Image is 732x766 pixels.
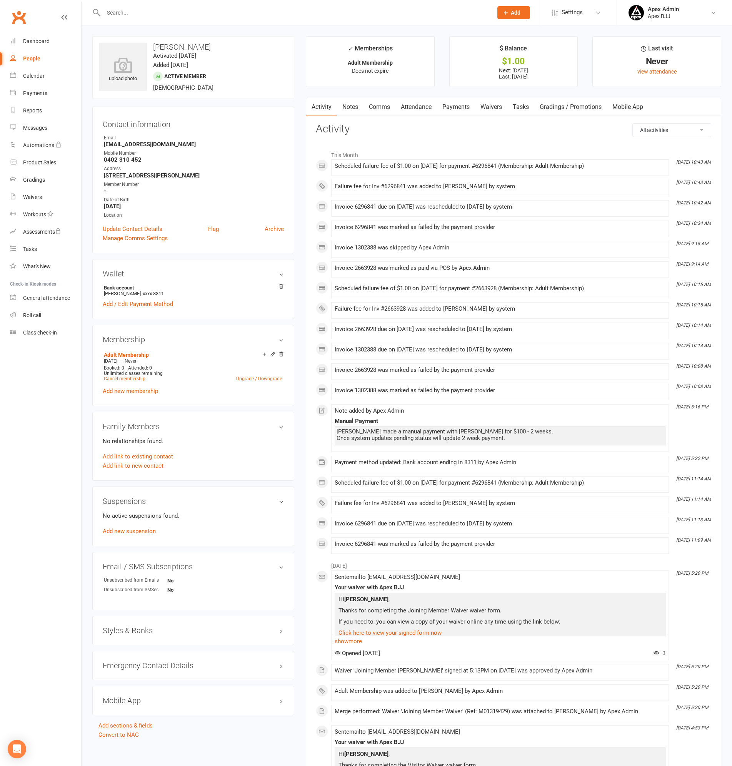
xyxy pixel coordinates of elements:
[676,456,708,461] i: [DATE] 5:22 PM
[10,171,81,189] a: Gradings
[335,667,665,674] div: Waiver 'Joining Member [PERSON_NAME]' signed at 5:13PM on [DATE] was approved by Apex Admin
[335,574,460,580] span: Sent email to [EMAIL_ADDRESS][DOMAIN_NAME]
[10,307,81,324] a: Roll call
[103,511,284,520] p: No active suspensions found.
[676,384,711,389] i: [DATE] 10:08 AM
[600,57,714,65] div: Never
[10,189,81,206] a: Waivers
[335,688,665,694] div: Adult Membership was added to [PERSON_NAME] by Apex Admin
[104,352,149,358] a: Adult Membership
[104,212,284,219] div: Location
[103,497,284,505] h3: Suspensions
[316,123,711,135] h3: Activity
[23,246,37,252] div: Tasks
[676,323,711,328] i: [DATE] 10:14 AM
[9,8,28,27] a: Clubworx
[164,73,206,79] span: Active member
[335,285,665,292] div: Scheduled failure fee of $1.00 on [DATE] for payment #2663928 (Membership: Adult Membership)
[104,172,284,179] strong: [STREET_ADDRESS][PERSON_NAME]
[103,452,173,461] a: Add link to existing contact
[10,206,81,223] a: Workouts
[23,159,56,166] div: Product Sales
[337,617,664,628] p: If you need to, you can view a copy of your waiver online any time using the link below:
[335,183,665,190] div: Failure fee for Inv #6296841 was added to [PERSON_NAME] by system
[98,722,153,729] a: Add sections & fields
[337,595,664,606] p: Hi ,
[337,749,664,761] p: Hi ,
[676,476,711,482] i: [DATE] 11:14 AM
[265,224,284,234] a: Archive
[104,150,284,157] div: Mobile Number
[8,740,26,758] div: Open Intercom Messenger
[500,43,527,57] div: $ Balance
[103,461,163,470] a: Add link to new contact
[338,629,442,636] a: Click here to view your signed form now
[10,324,81,341] a: Class kiosk mode
[534,98,607,116] a: Gradings / Promotions
[102,358,284,364] div: —
[153,62,188,69] time: Added [DATE]
[104,358,117,364] span: [DATE]
[10,289,81,307] a: General attendance kiosk mode
[23,55,40,62] div: People
[101,7,487,18] input: Search...
[104,577,167,584] div: Unsubscribed from Emails
[676,363,711,369] i: [DATE] 10:08 AM
[676,725,708,731] i: [DATE] 4:53 PM
[104,371,163,376] span: Unlimited classes remaining
[348,45,353,52] i: ✓
[395,98,437,116] a: Attendance
[363,98,395,116] a: Comms
[676,302,711,308] i: [DATE] 10:15 AM
[104,365,124,371] span: Booked: 0
[10,85,81,102] a: Payments
[10,119,81,137] a: Messages
[208,224,219,234] a: Flag
[103,234,168,243] a: Manage Comms Settings
[103,422,284,431] h3: Family Members
[23,211,46,217] div: Workouts
[99,57,147,83] div: upload photo
[637,69,677,75] a: view attendance
[23,73,45,79] div: Calendar
[676,221,711,226] i: [DATE] 10:34 AM
[103,626,284,635] h3: Styles & Ranks
[335,650,380,657] span: Opened [DATE]
[641,43,673,57] div: Last visit
[511,10,520,16] span: Add
[676,705,708,710] i: [DATE] 5:20 PM
[153,52,196,59] time: Activated [DATE]
[344,596,389,603] strong: [PERSON_NAME]
[236,376,282,381] a: Upgrade / Downgrade
[103,388,158,395] a: Add new membership
[103,335,284,344] h3: Membership
[104,165,284,172] div: Address
[103,117,284,129] h3: Contact information
[335,541,665,547] div: Invoice 6296841 was marked as failed by the payment provider
[335,739,665,746] div: Your waiver with Apex BJJ
[103,696,284,705] h3: Mobile App
[335,265,665,271] div: Invoice 2663928 was marked as paid via POS by Apex Admin
[335,584,665,591] div: Your waiver with Apex BJJ
[103,661,284,670] h3: Emergency Contact Details
[167,578,212,584] strong: No
[99,43,288,51] h3: [PERSON_NAME]
[335,520,665,527] div: Invoice 6296841 due on [DATE] was rescheduled to [DATE] by system
[337,606,664,617] p: Thanks for completing the Joining Member Waiver waiver form.
[103,299,173,309] a: Add / Edit Payment Method
[306,98,337,116] a: Activity
[344,751,389,758] strong: [PERSON_NAME]
[103,224,162,234] a: Update Contact Details
[10,102,81,119] a: Reports
[475,98,507,116] a: Waivers
[335,459,665,466] div: Payment method updated: Bank account ending in 8311 by Apex Admin
[104,586,167,594] div: Unsubscribed from SMSes
[437,98,475,116] a: Payments
[335,163,665,169] div: Scheduled failure fee of $1.00 on [DATE] for payment #6296841 (Membership: Adult Membership)
[10,67,81,85] a: Calendar
[23,142,54,148] div: Automations
[104,187,284,194] strong: -
[335,708,665,715] div: Merge performed: Waiver 'Joining Member Waiver' (Ref: M01319429) was attached to [PERSON_NAME] by...
[648,13,679,20] div: Apex BJJ
[335,636,665,647] a: show more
